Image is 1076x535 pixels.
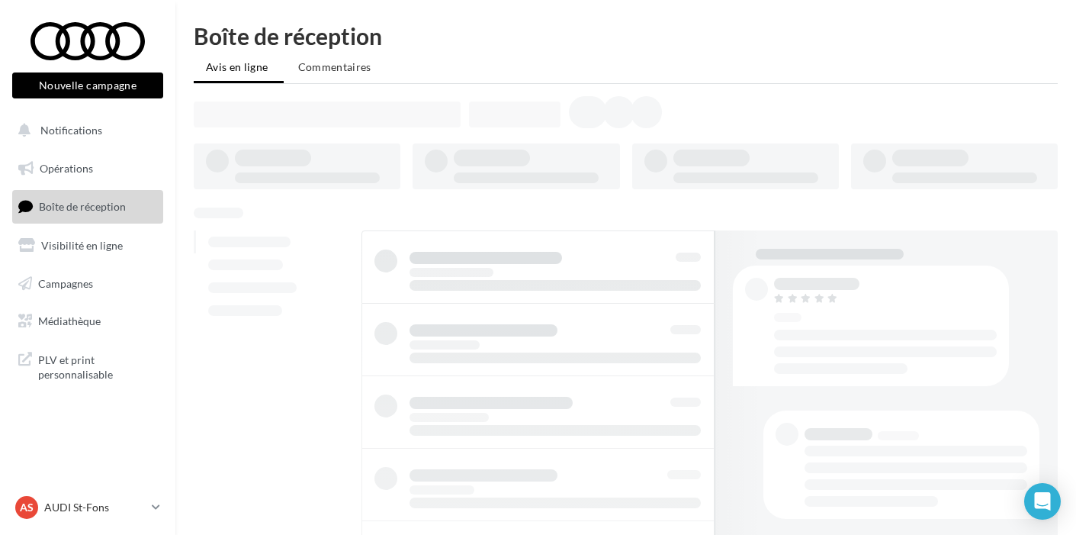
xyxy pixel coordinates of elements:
span: Médiathèque [38,314,101,327]
a: Visibilité en ligne [9,230,166,262]
span: AS [20,500,34,515]
div: Boîte de réception [194,24,1058,47]
span: Campagnes [38,276,93,289]
a: Médiathèque [9,305,166,337]
button: Nouvelle campagne [12,73,163,98]
button: Notifications [9,114,160,147]
a: Boîte de réception [9,190,166,223]
span: Visibilité en ligne [41,239,123,252]
span: Commentaires [298,60,371,73]
span: Opérations [40,162,93,175]
span: Boîte de réception [39,200,126,213]
span: PLV et print personnalisable [38,350,157,382]
a: Campagnes [9,268,166,300]
div: Open Intercom Messenger [1024,483,1061,520]
a: PLV et print personnalisable [9,343,166,388]
a: Opérations [9,153,166,185]
span: Notifications [40,124,102,137]
a: AS AUDI St-Fons [12,493,163,522]
p: AUDI St-Fons [44,500,146,515]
